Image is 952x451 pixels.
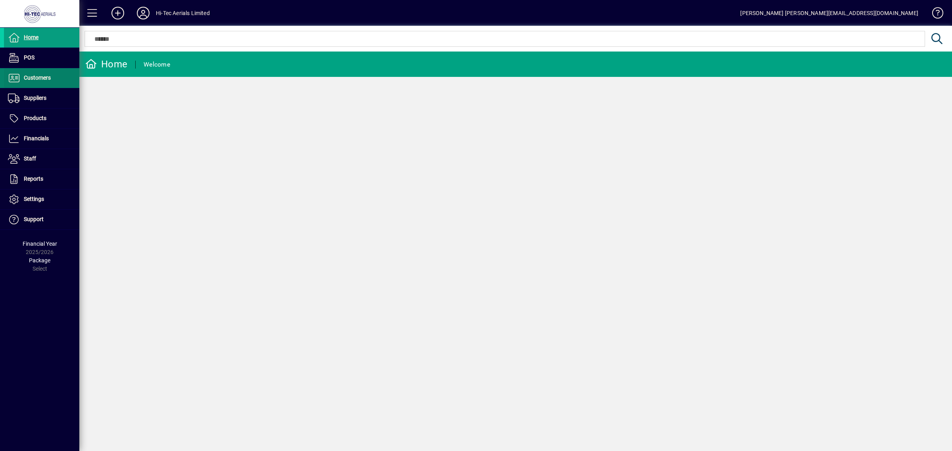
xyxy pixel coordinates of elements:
[29,257,50,264] span: Package
[24,75,51,81] span: Customers
[4,149,79,169] a: Staff
[740,7,918,19] div: [PERSON_NAME] [PERSON_NAME][EMAIL_ADDRESS][DOMAIN_NAME]
[24,216,44,222] span: Support
[4,48,79,68] a: POS
[24,54,35,61] span: POS
[4,109,79,128] a: Products
[85,58,127,71] div: Home
[4,189,79,209] a: Settings
[156,7,210,19] div: Hi-Tec Aerials Limited
[4,210,79,229] a: Support
[24,95,46,101] span: Suppliers
[926,2,942,27] a: Knowledge Base
[4,129,79,149] a: Financials
[24,115,46,121] span: Products
[4,68,79,88] a: Customers
[24,135,49,141] span: Financials
[144,58,170,71] div: Welcome
[24,155,36,162] span: Staff
[4,169,79,189] a: Reports
[4,88,79,108] a: Suppliers
[105,6,131,20] button: Add
[24,176,43,182] span: Reports
[23,241,57,247] span: Financial Year
[24,34,38,40] span: Home
[24,196,44,202] span: Settings
[131,6,156,20] button: Profile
